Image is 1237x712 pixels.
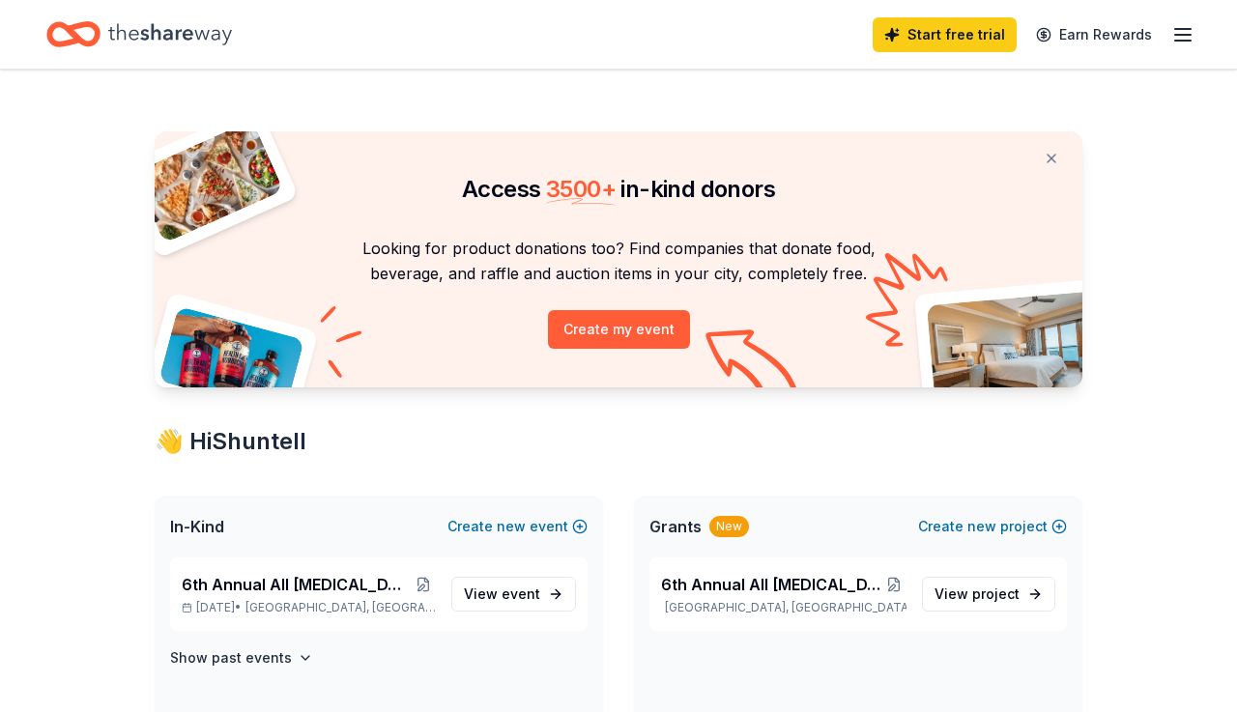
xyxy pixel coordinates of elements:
[182,600,436,615] p: [DATE] •
[935,583,1020,606] span: View
[661,573,881,596] span: 6th Annual All [MEDICAL_DATA] Matters Ball
[178,236,1059,287] p: Looking for product donations too? Find companies that donate food, beverage, and raffle and auct...
[967,515,996,538] span: new
[155,426,1082,457] div: 👋 Hi Shuntell
[502,585,540,602] span: event
[170,646,313,669] button: Show past events
[649,515,702,538] span: Grants
[497,515,526,538] span: new
[170,646,292,669] h4: Show past events
[1024,17,1164,52] a: Earn Rewards
[133,120,284,243] img: Pizza
[661,600,906,615] p: [GEOGRAPHIC_DATA], [GEOGRAPHIC_DATA]
[182,573,410,596] span: 6th Annual All [MEDICAL_DATA] Matters Ball
[170,515,224,538] span: In-Kind
[447,515,588,538] button: Createnewevent
[918,515,1067,538] button: Createnewproject
[245,600,436,615] span: [GEOGRAPHIC_DATA], [GEOGRAPHIC_DATA]
[451,577,576,612] a: View event
[46,12,232,57] a: Home
[548,310,690,349] button: Create my event
[462,175,775,203] span: Access in-kind donors
[922,577,1055,612] a: View project
[464,583,540,606] span: View
[546,175,616,203] span: 3500 +
[709,516,749,537] div: New
[972,585,1020,602] span: project
[705,329,802,402] img: Curvy arrow
[873,17,1017,52] a: Start free trial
